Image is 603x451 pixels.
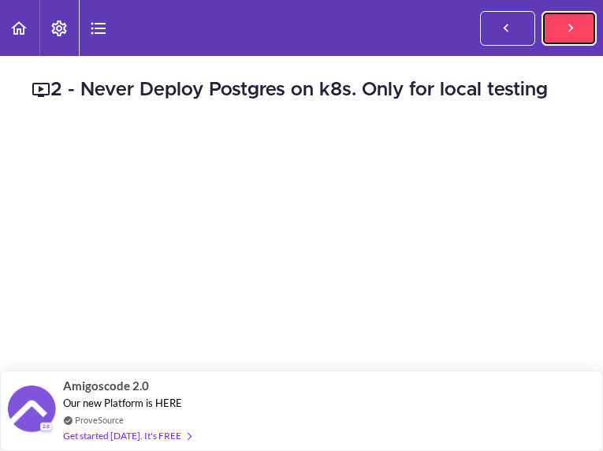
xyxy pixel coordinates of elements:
[63,397,182,409] span: Our new Platform is HERE
[89,19,108,38] svg: Course Sidebar
[50,19,69,38] svg: Settings Menu
[63,427,191,445] div: Get started [DATE]. It's FREE
[9,19,28,38] svg: Back to course curriculum
[75,413,124,427] a: ProveSource
[8,386,55,437] img: provesource social proof notification image
[32,76,571,103] h2: 2 - Never Deploy Postgres on k8s. Only for local testing
[32,127,571,430] iframe: Video Player
[63,377,149,395] span: Amigoscode 2.0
